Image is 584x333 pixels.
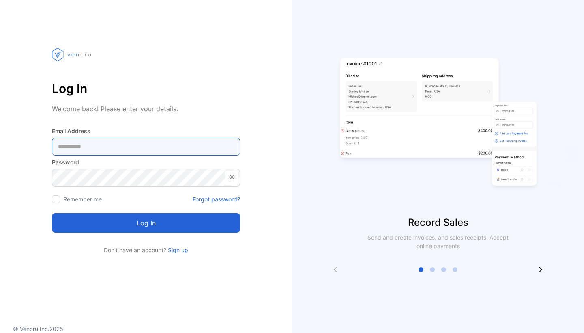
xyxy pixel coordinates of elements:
button: Log in [52,213,240,233]
p: Record Sales [292,215,584,230]
p: Log In [52,79,240,98]
p: Welcome back! Please enter your details. [52,104,240,114]
label: Remember me [63,196,102,203]
p: Send and create invoices, and sales receipts. Accept online payments [360,233,516,250]
img: vencru logo [52,32,92,76]
a: Forgot password? [193,195,240,203]
p: Don't have an account? [52,246,240,254]
button: Open LiveChat chat widget [6,3,31,28]
img: slider image [337,32,539,215]
label: Email Address [52,127,240,135]
label: Password [52,158,240,166]
a: Sign up [166,247,188,253]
